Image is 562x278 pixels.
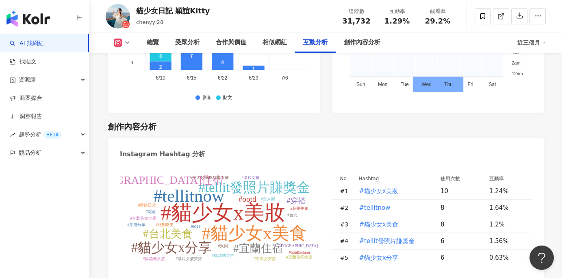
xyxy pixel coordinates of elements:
[512,50,520,54] tspan: 4am
[517,36,546,49] div: 近三個月
[43,131,62,139] div: BETA
[216,38,246,47] div: 合作與價值
[512,60,520,65] tspan: 2am
[161,201,285,224] tspan: #貓少女x美妝
[340,220,352,229] div: # 3
[254,256,276,261] tspan: #肉肉女穿搭
[440,237,483,246] div: 6
[7,11,50,27] img: logo
[529,246,554,270] iframe: Help Scout Beacon - Open
[19,144,41,162] span: 競品分析
[359,183,399,199] button: #貓少女x美妝
[108,121,156,132] div: 創作內容分析
[340,203,352,212] div: # 2
[344,38,380,47] div: 創作內容分析
[340,237,352,246] div: # 4
[239,195,256,203] tspan: #ootd
[483,174,532,183] th: 互動率
[341,7,372,15] div: 追蹤數
[422,7,453,15] div: 觀看率
[202,95,211,101] div: 影音
[359,187,398,196] span: #貓少女x美妝
[332,174,352,183] th: No.
[249,75,258,81] tspan: 6/29
[143,228,193,240] tspan: #台北美食
[290,206,308,211] tspan: #花蓮美食
[136,6,210,16] div: 貓少女日記 穎誼Kitty
[489,187,523,196] div: 1.24%
[488,82,496,87] tspan: Sat
[127,222,145,227] tspan: #穿搭分享
[286,255,312,259] tspan: #宜蘭住宿推薦
[198,180,310,195] tspan: #tellit發照片賺獎金
[512,71,523,76] tspan: 12am
[340,187,352,196] div: # 1
[303,38,328,47] div: 互動分析
[352,183,434,200] td: #貓少女x美妝
[212,253,234,258] tspan: #棉花糖穿搭
[175,38,200,47] div: 受眾分析
[352,250,434,266] td: #貓少女x分享
[382,7,412,15] div: 互動率
[147,38,159,47] div: 總覽
[342,17,370,25] span: 31,732
[187,75,197,81] tspan: 6/15
[352,174,434,183] th: Hashtag
[233,242,283,254] tspan: #宜蘭住宿
[352,233,434,250] td: #tellit發照片賺獎金
[378,82,387,87] tspan: Mon
[359,237,414,246] span: #tellit發照片賺獎金
[145,209,156,214] tspan: #花蓮
[444,82,453,87] tspan: Thu
[136,19,163,25] span: chenyyi28
[263,38,287,47] div: 相似網紅
[106,4,130,28] img: KOL Avatar
[359,220,398,229] span: #貓少女x美食
[352,200,434,216] td: #tellitnow
[359,233,415,249] button: #tellit發照片賺獎金
[359,200,391,216] button: #tellitnow
[489,237,523,246] div: 1.56%
[191,224,200,228] tspan: #MIT
[218,75,228,81] tspan: 6/22
[274,244,318,248] tspan: #[GEOGRAPHIC_DATA]
[10,58,37,66] a: 找貼文
[286,196,306,205] tspan: #穿搭
[400,82,409,87] tspan: Tue
[176,256,202,261] tspan: #厚片女孩穿搭
[10,94,42,102] a: 商案媒合
[130,216,156,220] tspan: #台北美食地圖
[281,75,288,81] tspan: 7/6
[223,95,232,101] div: 貼文
[489,220,523,229] div: 1.2%
[489,253,523,262] div: 0.63%
[489,203,523,212] div: 1.64%
[19,125,62,144] span: 趨勢分析
[289,250,310,254] tspan: #ootdfashion
[202,224,307,243] tspan: #貓少女x美食
[483,183,532,200] td: 1.24%
[19,71,36,89] span: 資源庫
[10,112,42,121] a: 洞察報告
[359,216,399,233] button: #貓少女x美食
[120,150,205,159] div: Instagram Hashtag 分析
[261,196,275,201] tspan: #金大器
[425,17,450,25] span: 29.2%
[340,253,352,262] div: # 5
[440,220,483,229] div: 8
[154,186,224,205] tspan: #tellitnow
[84,174,223,186] tspan: #[GEOGRAPHIC_DATA]住宿
[421,82,431,87] tspan: Wed
[143,256,165,261] tspan: #棉花糖女孩
[483,216,532,233] td: 1.2%
[218,244,228,248] tspan: #火鍋
[483,200,532,216] td: 1.64%
[359,253,398,262] span: #貓少女x分享
[138,203,156,207] tspan: #穿搭日常
[130,60,133,65] tspan: 0
[156,75,165,81] tspan: 6/10
[440,187,483,196] div: 10
[10,39,44,47] a: searchAI 找網紅
[287,213,297,217] tspan: #台北
[131,240,212,255] tspan: #貓少女x分享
